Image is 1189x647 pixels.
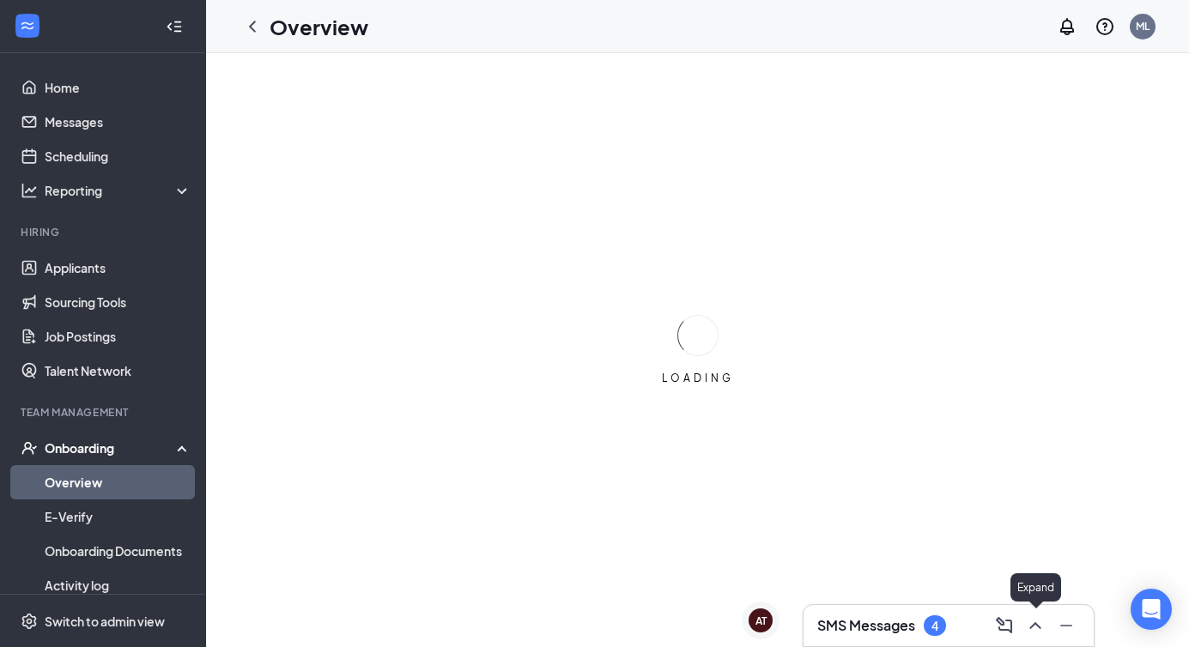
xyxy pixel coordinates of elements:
[1095,16,1115,37] svg: QuestionInfo
[45,285,191,319] a: Sourcing Tools
[994,615,1015,636] svg: ComposeMessage
[45,354,191,388] a: Talent Network
[242,16,263,37] svg: ChevronLeft
[45,499,191,534] a: E-Verify
[45,105,191,139] a: Messages
[45,182,192,199] div: Reporting
[755,614,767,628] div: AT
[21,613,38,630] svg: Settings
[1057,16,1077,37] svg: Notifications
[45,139,191,173] a: Scheduling
[1131,589,1172,630] div: Open Intercom Messenger
[21,439,38,457] svg: UserCheck
[45,613,165,630] div: Switch to admin view
[991,612,1018,639] button: ComposeMessage
[1053,612,1080,639] button: Minimize
[45,568,191,602] a: Activity log
[45,70,191,105] a: Home
[19,17,36,34] svg: WorkstreamLogo
[1025,615,1046,636] svg: ChevronUp
[1010,573,1061,602] div: Expand
[166,18,183,35] svg: Collapse
[931,619,938,633] div: 4
[45,439,177,457] div: Onboarding
[655,371,741,385] div: LOADING
[45,319,191,354] a: Job Postings
[270,12,368,41] h1: Overview
[45,534,191,568] a: Onboarding Documents
[817,616,915,635] h3: SMS Messages
[21,405,188,420] div: Team Management
[45,251,191,285] a: Applicants
[45,465,191,499] a: Overview
[21,182,38,199] svg: Analysis
[1056,615,1077,636] svg: Minimize
[1136,19,1150,33] div: ML
[1022,612,1049,639] button: ChevronUp
[21,225,188,239] div: Hiring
